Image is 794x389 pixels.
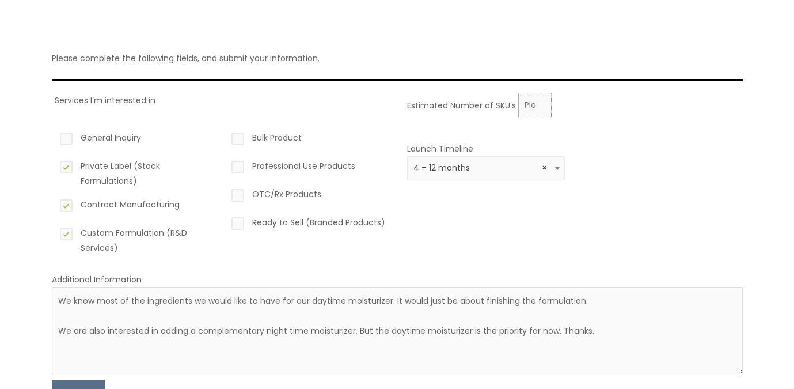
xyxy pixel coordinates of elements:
[229,215,387,235] label: Ready to Sell (Branded Products)
[229,158,387,178] label: Professional Use Products
[407,99,516,111] label: Estimated Number of SKU’s
[229,187,387,206] label: OTC/Rx Products
[413,163,559,173] span: 4 – 12 months
[58,130,216,150] label: General Inquiry
[58,197,216,217] label: Contract Manufacturing
[52,274,142,285] label: Additional Information
[407,143,473,154] label: Launch Timeline
[542,163,547,173] span: Remove all items
[518,93,552,118] input: Please enter the estimated number of skus
[407,156,565,180] span: 4 – 12 months
[55,95,155,106] label: Services I’m interested in
[58,225,216,255] label: Custom Formulation (R&D Services)
[52,51,743,66] p: Please complete the following fields, and submit your information.
[229,130,387,150] label: Bulk Product
[58,158,216,188] label: Private Label (Stock Formulations)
